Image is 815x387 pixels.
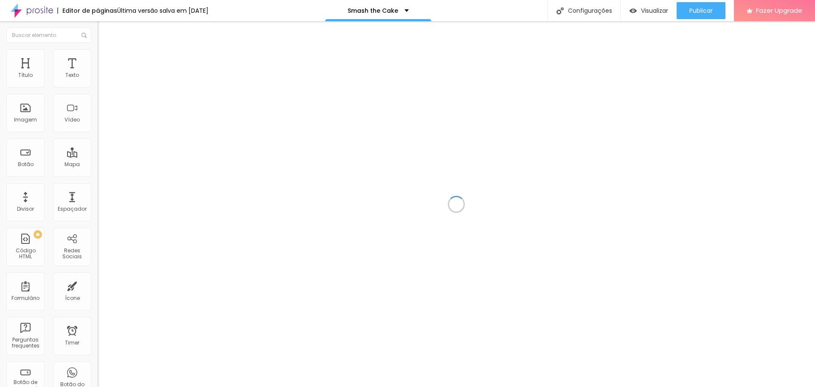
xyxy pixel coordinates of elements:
div: Botão [18,161,34,167]
div: Redes Sociais [55,248,89,260]
span: Visualizar [641,7,668,14]
p: Smash the Cake [348,8,398,14]
div: Perguntas frequentes [8,337,42,349]
div: Mapa [65,161,80,167]
div: Imagem [14,117,37,123]
div: Formulário [11,295,39,301]
div: Editor de páginas [57,8,117,14]
div: Ícone [65,295,80,301]
div: Espaçador [58,206,87,212]
button: Publicar [677,2,725,19]
div: Timer [65,340,79,346]
div: Última versão salva em [DATE] [117,8,208,14]
div: Vídeo [65,117,80,123]
div: Texto [65,72,79,78]
input: Buscar elemento [6,28,91,43]
img: Icone [81,33,87,38]
img: view-1.svg [630,7,637,14]
div: Divisor [17,206,34,212]
div: Código HTML [8,248,42,260]
img: Icone [556,7,564,14]
span: Publicar [689,7,713,14]
button: Visualizar [621,2,677,19]
span: Fazer Upgrade [756,7,802,14]
div: Título [18,72,33,78]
